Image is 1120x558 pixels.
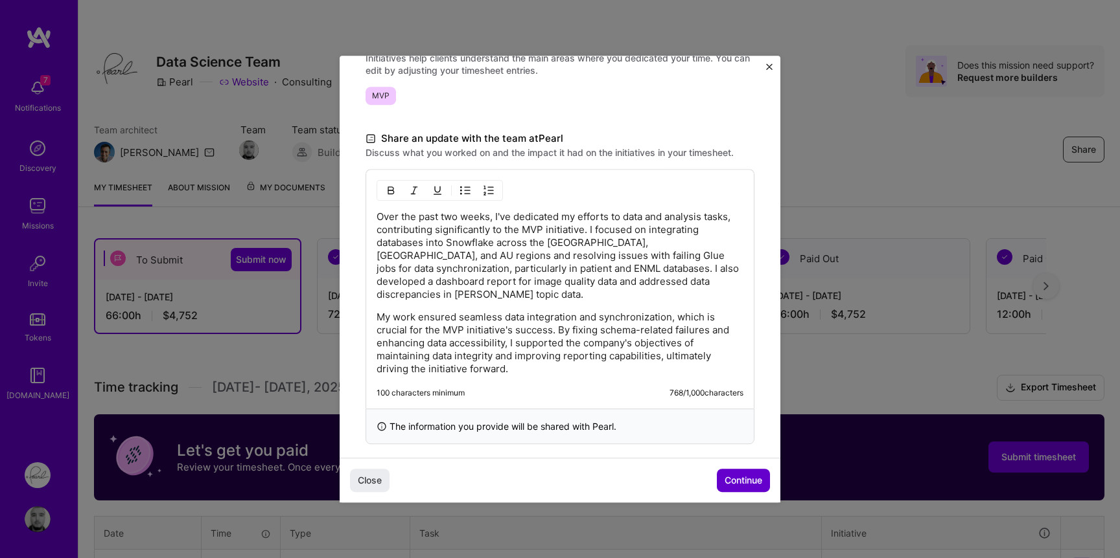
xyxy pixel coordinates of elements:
[366,131,376,146] i: icon DocumentBlack
[717,469,770,492] button: Continue
[725,474,762,487] span: Continue
[366,408,754,444] div: The information you provide will be shared with Pearl .
[432,185,443,195] img: Underline
[484,185,494,195] img: OL
[377,210,743,301] p: Over the past two weeks, I've dedicated my efforts to data and analysis tasks, contributing signi...
[358,474,382,487] span: Close
[366,87,396,105] span: MVP
[386,185,396,195] img: Bold
[670,388,743,398] div: 768 / 1,000 characters
[766,63,773,77] button: Close
[460,185,471,195] img: UL
[366,146,754,159] label: Discuss what you worked on and the impact it had on the initiatives in your timesheet.
[451,183,452,198] img: Divider
[366,131,754,146] label: Share an update with the team at Pearl
[377,311,743,375] p: My work ensured seamless data integration and synchronization, which is crucial for the MVP initi...
[350,469,390,492] button: Close
[377,388,465,398] div: 100 characters minimum
[366,52,754,76] label: Initiatives help clients understand the main areas where you dedicated your time. You can edit by...
[377,419,387,433] i: icon InfoBlack
[409,185,419,195] img: Italic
